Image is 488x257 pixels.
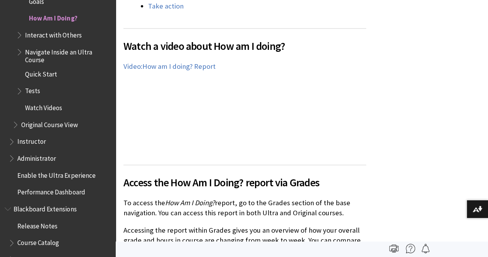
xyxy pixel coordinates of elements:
p: Accessing the report within Grades gives you an overview of how your overall grade and hours in c... [123,225,366,256]
span: Release Notes [17,220,57,230]
img: Follow this page [421,244,430,253]
img: More help [406,244,415,253]
span: Quick Start [25,68,57,78]
span: Interact with Others [25,29,81,39]
span: How Am I Doing? [29,12,77,22]
span: Enable the Ultra Experience [17,169,95,179]
span: Access the How Am I Doing? report via Grades [123,174,366,191]
span: Blackboard Extensions [14,203,76,213]
span: How am I doing? Report [142,62,216,71]
span: Administrator [17,152,56,162]
span: Navigate Inside an Ultra Course [25,46,110,64]
span: How Am I Doing? [165,198,215,207]
span: Instructor [17,135,46,146]
span: Tests [25,85,40,95]
img: Print [389,244,399,253]
span: Course Catalog [17,237,59,247]
span: Original Course View [21,118,78,129]
a: Video:How am I doing? Report [123,62,216,71]
span: Watch a video about How am I doing? [123,38,366,54]
span: Watch Videos [25,101,62,112]
span: Performance Dashboard [17,186,85,196]
p: To access the report, go to the Grades section of the base navigation. You can access this report... [123,198,366,218]
a: Take action [148,2,184,11]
